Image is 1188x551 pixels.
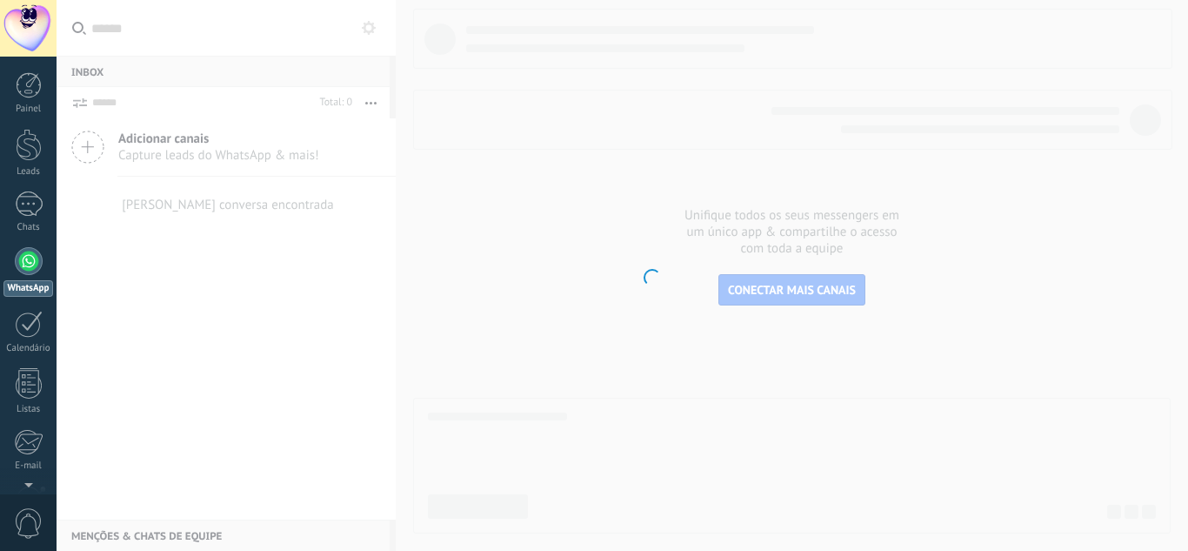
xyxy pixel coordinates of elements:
div: Listas [3,404,54,415]
div: E-mail [3,460,54,472]
div: WhatsApp [3,280,53,297]
div: Painel [3,104,54,115]
div: Chats [3,222,54,233]
div: Calendário [3,343,54,354]
div: Leads [3,166,54,178]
